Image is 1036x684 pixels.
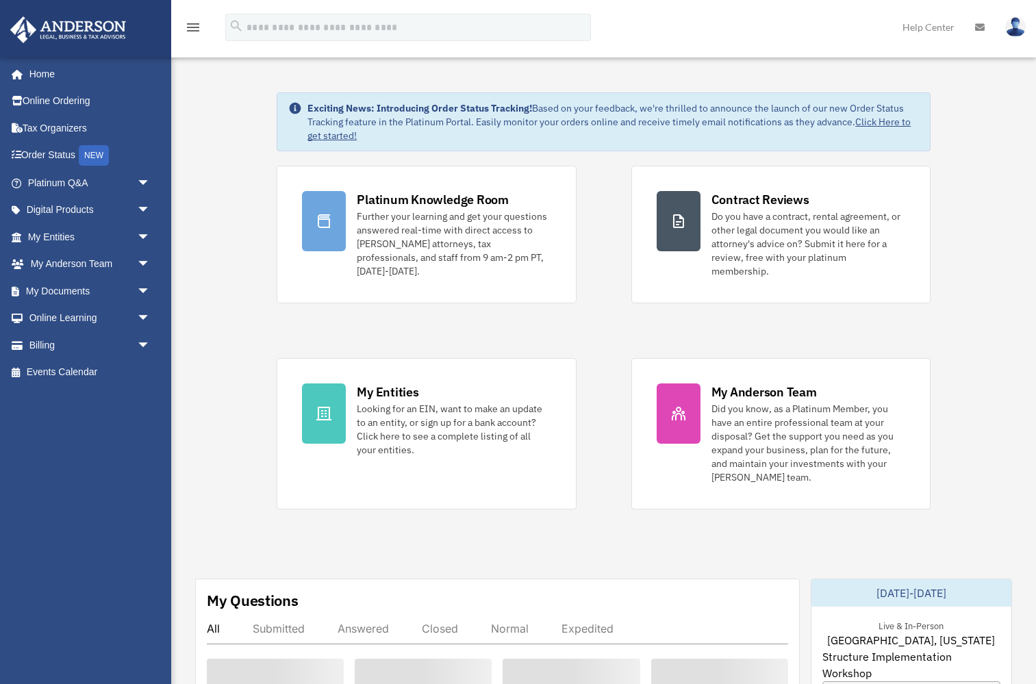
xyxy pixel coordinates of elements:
[185,19,201,36] i: menu
[137,169,164,197] span: arrow_drop_down
[357,191,509,208] div: Platinum Knowledge Room
[711,402,905,484] div: Did you know, as a Platinum Member, you have an entire professional team at your disposal? Get th...
[10,197,171,224] a: Digital Productsarrow_drop_down
[10,305,171,332] a: Online Learningarrow_drop_down
[868,618,955,632] div: Live & In-Person
[10,60,164,88] a: Home
[10,169,171,197] a: Platinum Q&Aarrow_drop_down
[10,142,171,170] a: Order StatusNEW
[357,402,551,457] div: Looking for an EIN, want to make an update to an entity, or sign up for a bank account? Click her...
[491,622,529,635] div: Normal
[137,197,164,225] span: arrow_drop_down
[207,590,299,611] div: My Questions
[6,16,130,43] img: Anderson Advisors Platinum Portal
[357,383,418,401] div: My Entities
[137,305,164,333] span: arrow_drop_down
[811,579,1011,607] div: [DATE]-[DATE]
[307,116,911,142] a: Click Here to get started!
[422,622,458,635] div: Closed
[631,358,931,509] a: My Anderson Team Did you know, as a Platinum Member, you have an entire professional team at your...
[277,166,576,303] a: Platinum Knowledge Room Further your learning and get your questions answered real-time with dire...
[137,277,164,305] span: arrow_drop_down
[10,359,171,386] a: Events Calendar
[711,191,809,208] div: Contract Reviews
[10,223,171,251] a: My Entitiesarrow_drop_down
[711,383,817,401] div: My Anderson Team
[10,251,171,278] a: My Anderson Teamarrow_drop_down
[229,18,244,34] i: search
[10,277,171,305] a: My Documentsarrow_drop_down
[827,632,995,648] span: [GEOGRAPHIC_DATA], [US_STATE]
[338,622,389,635] div: Answered
[631,166,931,303] a: Contract Reviews Do you have a contract, rental agreement, or other legal document you would like...
[79,145,109,166] div: NEW
[10,114,171,142] a: Tax Organizers
[307,101,918,142] div: Based on your feedback, we're thrilled to announce the launch of our new Order Status Tracking fe...
[10,331,171,359] a: Billingarrow_drop_down
[711,210,905,278] div: Do you have a contract, rental agreement, or other legal document you would like an attorney's ad...
[1005,17,1026,37] img: User Pic
[307,102,532,114] strong: Exciting News: Introducing Order Status Tracking!
[137,223,164,251] span: arrow_drop_down
[822,648,1000,681] span: Structure Implementation Workshop
[253,622,305,635] div: Submitted
[137,331,164,359] span: arrow_drop_down
[357,210,551,278] div: Further your learning and get your questions answered real-time with direct access to [PERSON_NAM...
[561,622,614,635] div: Expedited
[137,251,164,279] span: arrow_drop_down
[277,358,576,509] a: My Entities Looking for an EIN, want to make an update to an entity, or sign up for a bank accoun...
[10,88,171,115] a: Online Ordering
[207,622,220,635] div: All
[185,24,201,36] a: menu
